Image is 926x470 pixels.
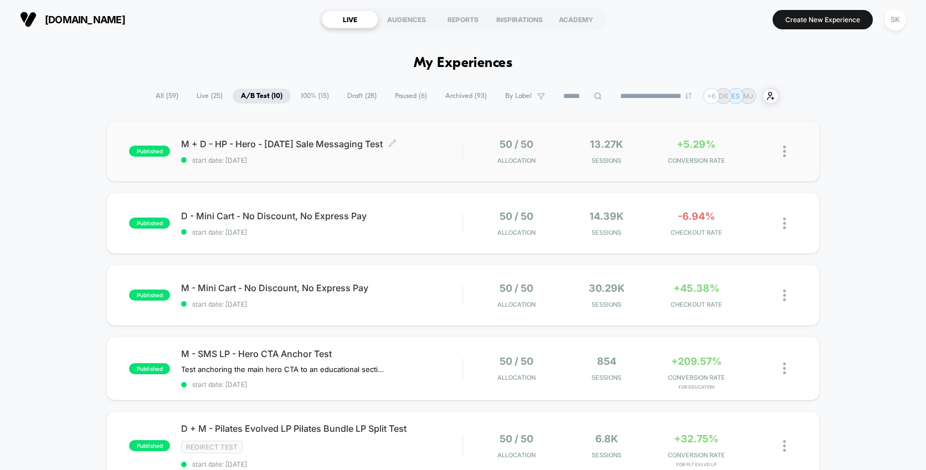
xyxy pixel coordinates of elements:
[491,11,548,28] div: INSPIRATIONS
[564,374,649,381] span: Sessions
[414,55,513,71] h1: My Experiences
[564,451,649,459] span: Sessions
[597,355,616,367] span: 854
[773,10,873,29] button: Create New Experience
[181,210,462,221] span: D - Mini Cart - No Discount, No Express Pay
[783,440,786,452] img: close
[678,210,715,222] span: -6.94%
[654,462,738,467] span: for PLT EVLVD LP
[181,365,387,374] span: Test anchoring the main hero CTA to an educational section about our method vs. TTB product detai...
[181,423,462,434] span: D + M - Pilates Evolved LP Pilates Bundle LP Split Test
[387,89,435,104] span: Paused ( 6 )
[595,433,618,445] span: 6.8k
[181,380,462,389] span: start date: [DATE]
[500,282,533,294] span: 50 / 50
[674,433,718,445] span: +32.75%
[147,89,187,104] span: All ( 59 )
[497,157,536,164] span: Allocation
[129,440,170,451] span: published
[783,290,786,301] img: close
[497,229,536,236] span: Allocation
[881,8,909,31] button: SK
[590,138,623,150] span: 13.27k
[20,11,37,28] img: Visually logo
[500,210,533,222] span: 50 / 50
[548,11,604,28] div: ACADEMY
[719,92,728,100] p: DK
[435,11,491,28] div: REPORTS
[677,138,716,150] span: +5.29%
[129,218,170,229] span: published
[783,218,786,229] img: close
[671,355,722,367] span: +209.57%
[181,300,462,308] span: start date: [DATE]
[181,441,243,453] span: Redirect Test
[589,282,625,294] span: 30.29k
[500,433,533,445] span: 50 / 50
[743,92,753,100] p: MJ
[45,14,125,25] span: [DOMAIN_NAME]
[181,156,462,164] span: start date: [DATE]
[17,11,128,28] button: [DOMAIN_NAME]
[505,92,532,100] span: By Label
[673,282,719,294] span: +45.38%
[654,374,738,381] span: CONVERSION RATE
[181,138,462,149] span: M + D - HP - Hero - [DATE] Sale Messaging Test
[188,89,231,104] span: Live ( 25 )
[378,11,435,28] div: AUDIENCES
[654,229,738,236] span: CHECKOUT RATE
[703,88,719,104] div: + 6
[437,89,495,104] span: Archived ( 93 )
[129,363,170,374] span: published
[654,157,738,164] span: CONVERSION RATE
[322,11,378,28] div: LIVE
[564,301,649,308] span: Sessions
[233,89,291,104] span: A/B Test ( 10 )
[129,290,170,301] span: published
[129,146,170,157] span: published
[783,363,786,374] img: close
[884,9,906,30] div: SK
[685,92,692,99] img: end
[339,89,385,104] span: Draft ( 28 )
[181,348,462,359] span: M - SMS LP - Hero CTA Anchor Test
[654,384,738,390] span: for Education
[564,157,649,164] span: Sessions
[292,89,337,104] span: 100% ( 15 )
[783,146,786,157] img: close
[181,460,462,468] span: start date: [DATE]
[497,451,536,459] span: Allocation
[589,210,624,222] span: 14.39k
[181,228,462,236] span: start date: [DATE]
[654,451,738,459] span: CONVERSION RATE
[500,355,533,367] span: 50 / 50
[732,92,740,100] p: ES
[181,282,462,293] span: M - Mini Cart - No Discount, No Express Pay
[497,301,536,308] span: Allocation
[654,301,738,308] span: CHECKOUT RATE
[564,229,649,236] span: Sessions
[500,138,533,150] span: 50 / 50
[497,374,536,381] span: Allocation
